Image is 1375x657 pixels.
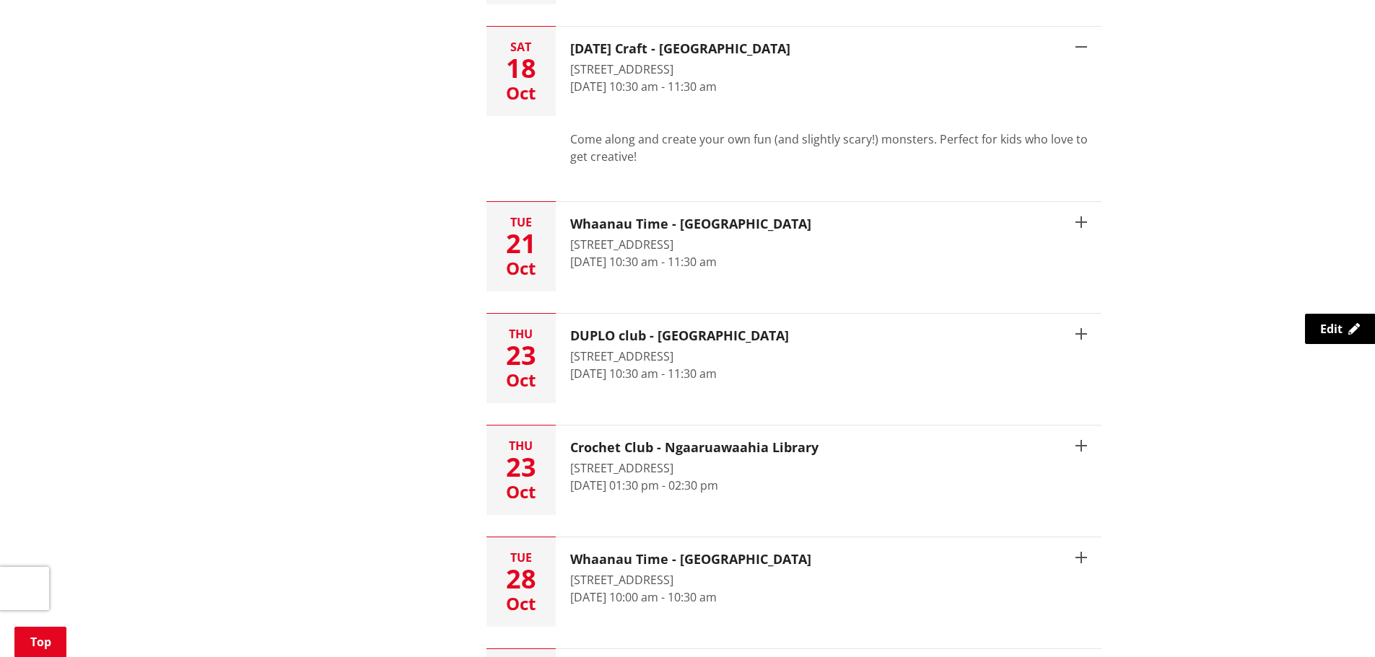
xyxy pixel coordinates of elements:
h3: DUPLO club - [GEOGRAPHIC_DATA] [570,328,789,344]
time: [DATE] 10:00 am - 10:30 am [570,589,717,605]
button: Sat 18 Oct [DATE] Craft - [GEOGRAPHIC_DATA] [STREET_ADDRESS] [DATE] 10:30 am - 11:30 am [486,27,1101,116]
div: Sat [486,41,556,53]
button: Tue 21 Oct Whaanau Time - [GEOGRAPHIC_DATA] [STREET_ADDRESS] [DATE] 10:30 am - 11:30 am [486,202,1101,291]
time: [DATE] 10:30 am - 11:30 am [570,254,717,270]
p: Come along and create your own fun (and slightly scary!) monsters. Perfect for kids who love to g... [570,131,1101,165]
div: [STREET_ADDRESS] [570,236,811,253]
div: Tue [486,216,556,228]
button: Thu 23 Oct Crochet Club - Ngaaruawaahia Library [STREET_ADDRESS] [DATE] 01:30 pm - 02:30 pm [486,425,1101,515]
div: 23 [486,343,556,369]
time: [DATE] 10:30 am - 11:30 am [570,79,717,94]
time: [DATE] 01:30 pm - 02:30 pm [570,477,718,493]
div: 21 [486,231,556,257]
time: [DATE] 10:30 am - 11:30 am [570,366,717,382]
button: Thu 23 Oct DUPLO club - [GEOGRAPHIC_DATA] [STREET_ADDRESS] [DATE] 10:30 am - 11:30 am [486,314,1101,403]
div: Thu [486,440,556,451]
div: Oct [486,84,556,102]
h3: Whaanau Time - [GEOGRAPHIC_DATA] [570,216,811,232]
div: Tue [486,552,556,563]
div: Oct [486,371,556,389]
div: Thu [486,328,556,340]
div: Oct [486,595,556,612]
div: 18 [486,56,556,81]
h3: Crochet Club - Ngaaruawaahia Library [570,440,819,456]
div: [STREET_ADDRESS] [570,61,790,78]
iframe: Messenger Launcher [1309,596,1361,648]
h3: [DATE] Craft - [GEOGRAPHIC_DATA] [570,41,790,57]
div: [STREET_ADDRESS] [570,348,789,365]
a: Top [14,627,66,657]
span: Edit [1320,321,1343,337]
div: [STREET_ADDRESS] [570,459,819,477]
div: Oct [486,260,556,277]
button: Tue 28 Oct Whaanau Time - [GEOGRAPHIC_DATA] [STREET_ADDRESS] [DATE] 10:00 am - 10:30 am [486,537,1101,627]
a: Edit [1305,314,1375,344]
div: 23 [486,454,556,480]
div: [STREET_ADDRESS] [570,571,811,588]
h3: Whaanau Time - [GEOGRAPHIC_DATA] [570,552,811,568]
div: Oct [486,483,556,501]
div: 28 [486,566,556,592]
